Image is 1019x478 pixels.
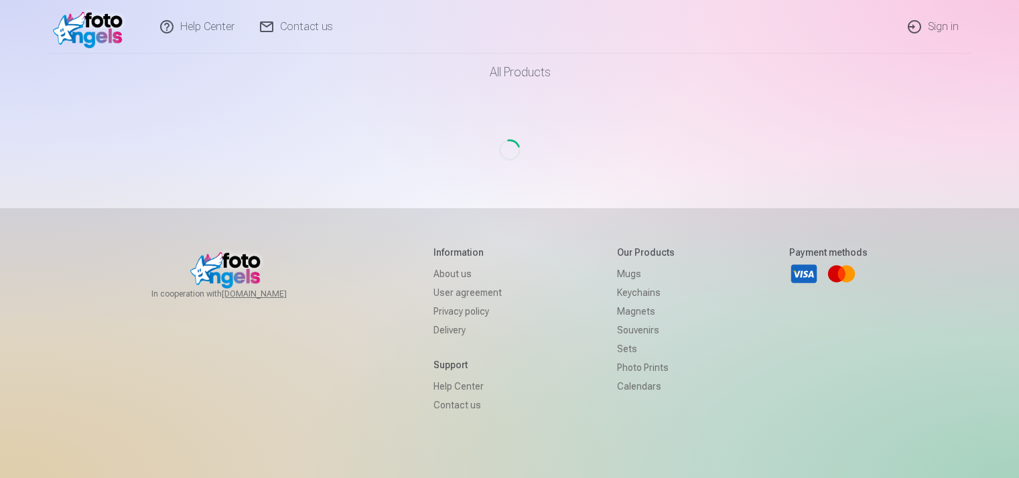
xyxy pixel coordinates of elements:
a: About us [433,264,502,283]
h5: Information [433,246,502,259]
a: Photo prints [617,358,675,377]
a: User agreement [433,283,502,302]
a: Help Center [433,377,502,396]
a: Privacy policy [433,302,502,321]
span: In cooperation with [151,289,319,299]
a: Mugs [617,264,675,283]
a: Keychains [617,283,675,302]
img: /v1 [53,5,130,48]
a: Magnets [617,302,675,321]
h5: Support [433,358,502,372]
a: Delivery [433,321,502,339]
a: Visa [789,259,819,289]
a: Calendars [617,377,675,396]
h5: Our products [617,246,675,259]
h5: Payment methods [789,246,868,259]
a: All products [452,54,567,91]
a: Souvenirs [617,321,675,339]
a: Mastercard [827,259,856,289]
a: Contact us [433,396,502,414]
a: Sets [617,339,675,358]
a: [DOMAIN_NAME] [222,289,319,299]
